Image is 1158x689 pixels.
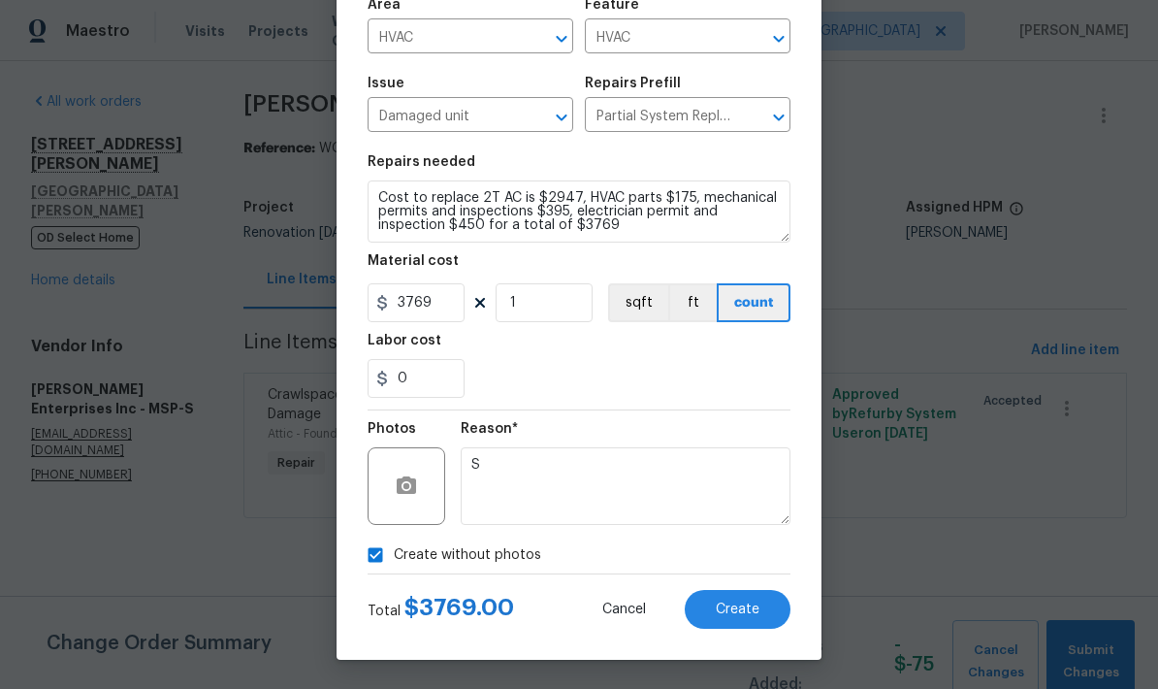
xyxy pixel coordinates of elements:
[765,25,792,52] button: Open
[571,590,677,629] button: Cancel
[368,77,404,90] h5: Issue
[368,254,459,268] h5: Material cost
[716,603,759,617] span: Create
[585,77,681,90] h5: Repairs Prefill
[368,598,514,621] div: Total
[394,545,541,566] span: Create without photos
[368,155,475,169] h5: Repairs needed
[602,603,646,617] span: Cancel
[685,590,790,629] button: Create
[548,104,575,131] button: Open
[368,334,441,347] h5: Labor cost
[608,283,668,322] button: sqft
[668,283,717,322] button: ft
[461,447,790,525] textarea: S
[368,180,790,243] textarea: Cost to replace 2T AC is $2947, HVAC parts $175, mechanical permits and inspections $395, electri...
[404,596,514,619] span: $ 3769.00
[717,283,790,322] button: count
[368,422,416,436] h5: Photos
[461,422,518,436] h5: Reason*
[548,25,575,52] button: Open
[765,104,792,131] button: Open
